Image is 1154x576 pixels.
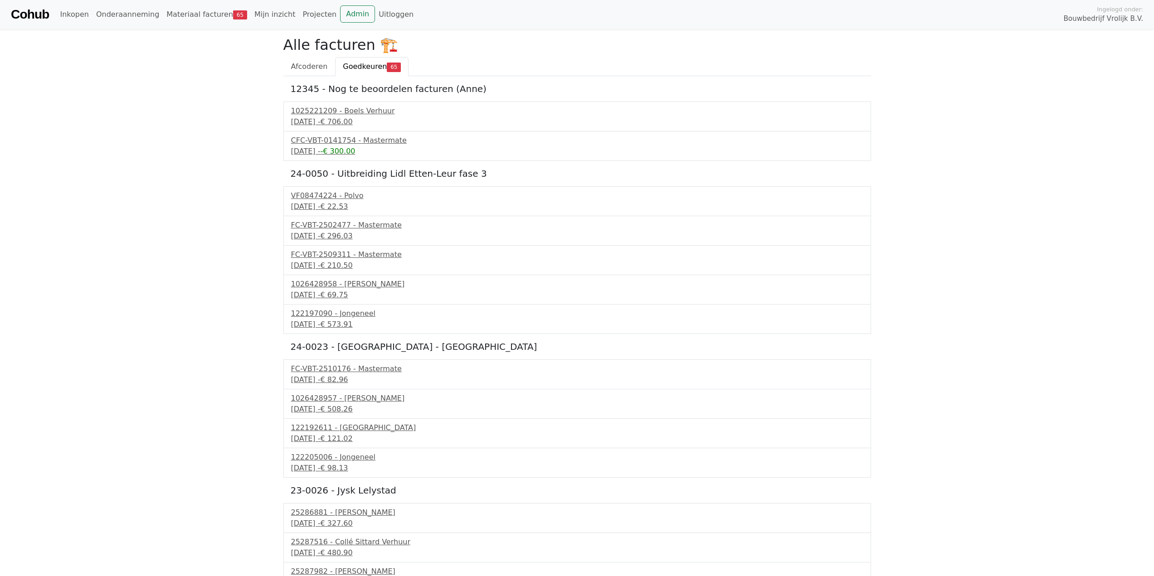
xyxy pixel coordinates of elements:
[387,63,401,72] span: 65
[291,319,863,330] div: [DATE] -
[291,507,863,529] a: 25286881 - [PERSON_NAME][DATE] -€ 327.60
[320,290,348,299] span: € 69.75
[251,5,299,24] a: Mijn inzicht
[291,190,863,201] div: VF08474224 - Polvo
[291,452,863,463] div: 122205006 - Jongeneel
[320,320,352,329] span: € 573.91
[299,5,340,24] a: Projecten
[291,485,864,496] h5: 23-0026 - Jysk Lelystad
[320,117,352,126] span: € 706.00
[291,537,863,547] div: 25287516 - Collé Sittard Verhuur
[291,116,863,127] div: [DATE] -
[320,434,352,443] span: € 121.02
[291,308,863,330] a: 122197090 - Jongeneel[DATE] -€ 573.91
[291,106,863,116] div: 1025221209 - Boels Verhuur
[291,220,863,242] a: FC-VBT-2502477 - Mastermate[DATE] -€ 296.03
[320,548,352,557] span: € 480.90
[291,363,863,374] div: FC-VBT-2510176 - Mastermate
[291,537,863,558] a: 25287516 - Collé Sittard Verhuur[DATE] -€ 480.90
[291,249,863,271] a: FC-VBT-2509311 - Mastermate[DATE] -€ 210.50
[291,135,863,157] a: CFC-VBT-0141754 - Mastermate[DATE] --€ 300.00
[291,422,863,444] a: 122192611 - [GEOGRAPHIC_DATA][DATE] -€ 121.02
[291,220,863,231] div: FC-VBT-2502477 - Mastermate
[283,57,336,76] a: Afcoderen
[291,374,863,385] div: [DATE] -
[343,62,387,71] span: Goedkeuren
[375,5,417,24] a: Uitloggen
[11,4,49,25] a: Cohub
[291,452,863,474] a: 122205006 - Jongeneel[DATE] -€ 98.13
[340,5,375,23] a: Admin
[291,341,864,352] h5: 24-0023 - [GEOGRAPHIC_DATA] - [GEOGRAPHIC_DATA]
[320,464,348,472] span: € 98.13
[291,308,863,319] div: 122197090 - Jongeneel
[291,106,863,127] a: 1025221209 - Boels Verhuur[DATE] -€ 706.00
[291,507,863,518] div: 25286881 - [PERSON_NAME]
[291,260,863,271] div: [DATE] -
[291,201,863,212] div: [DATE] -
[291,249,863,260] div: FC-VBT-2509311 - Mastermate
[291,290,863,300] div: [DATE] -
[291,404,863,415] div: [DATE] -
[291,168,864,179] h5: 24-0050 - Uitbreiding Lidl Etten-Leur fase 3
[291,393,863,415] a: 1026428957 - [PERSON_NAME][DATE] -€ 508.26
[291,518,863,529] div: [DATE] -
[291,279,863,290] div: 1026428958 - [PERSON_NAME]
[56,5,92,24] a: Inkopen
[320,261,352,270] span: € 210.50
[291,422,863,433] div: 122192611 - [GEOGRAPHIC_DATA]
[93,5,163,24] a: Onderaanneming
[320,232,352,240] span: € 296.03
[291,135,863,146] div: CFC-VBT-0141754 - Mastermate
[320,405,352,413] span: € 508.26
[320,375,348,384] span: € 82.96
[291,279,863,300] a: 1026428958 - [PERSON_NAME][DATE] -€ 69.75
[291,363,863,385] a: FC-VBT-2510176 - Mastermate[DATE] -€ 82.96
[291,62,328,71] span: Afcoderen
[320,147,355,155] span: -€ 300.00
[233,10,247,19] span: 65
[291,190,863,212] a: VF08474224 - Polvo[DATE] -€ 22.53
[291,146,863,157] div: [DATE] -
[291,83,864,94] h5: 12345 - Nog te beoordelen facturen (Anne)
[320,202,348,211] span: € 22.53
[335,57,409,76] a: Goedkeuren65
[1097,5,1143,14] span: Ingelogd onder:
[320,519,352,528] span: € 327.60
[291,547,863,558] div: [DATE] -
[291,433,863,444] div: [DATE] -
[1063,14,1143,24] span: Bouwbedrijf Vrolijk B.V.
[291,231,863,242] div: [DATE] -
[163,5,251,24] a: Materiaal facturen65
[283,36,871,53] h2: Alle facturen 🏗️
[291,393,863,404] div: 1026428957 - [PERSON_NAME]
[291,463,863,474] div: [DATE] -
